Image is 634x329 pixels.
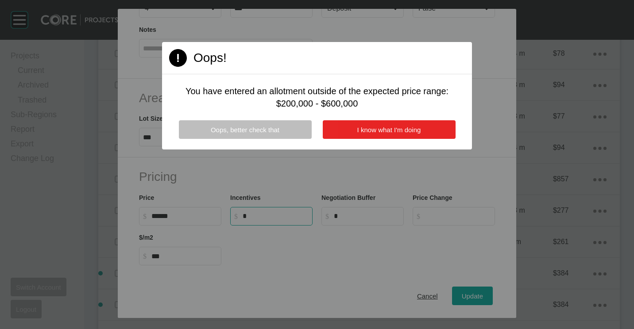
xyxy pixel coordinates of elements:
[357,126,421,134] span: I know what I'm doing
[193,49,227,66] h2: Oops!
[179,120,312,139] button: Oops, better check that
[323,120,456,139] button: I know what I'm doing
[211,126,279,134] span: Oops, better check that
[183,85,451,110] p: You have entered an allotment outside of the expected price range: $200,000 - $600,000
